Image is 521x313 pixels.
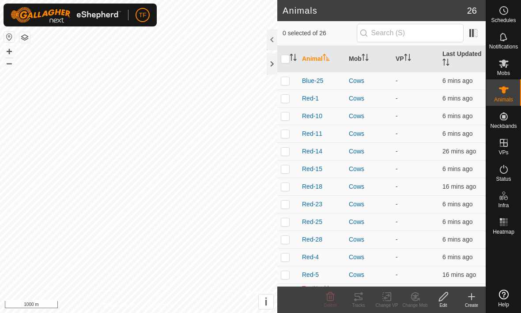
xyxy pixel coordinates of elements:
p-sorticon: Activate to sort [442,60,449,67]
app-display-virtual-paddock-transition: - [396,271,398,278]
span: Red-23 [302,200,322,209]
a: Contact Us [147,302,174,309]
p-sorticon: Activate to sort [323,55,330,62]
div: Cows [349,200,389,209]
span: Mobs [497,71,510,76]
span: Red-5 [302,270,319,279]
span: Red-18 [302,182,322,191]
span: Notifications [489,44,518,49]
span: 26 [467,4,477,17]
div: Cows [349,94,389,103]
div: Change Mob [401,302,429,309]
span: Heatmap [493,229,514,235]
span: VPs [498,150,508,155]
app-display-virtual-paddock-transition: - [396,236,398,243]
span: 29 Sep 2025 at 4:32 pm [442,271,476,278]
span: 29 Sep 2025 at 4:32 pm [442,183,476,190]
button: + [4,46,15,57]
div: Cows [349,235,389,244]
span: 29 Sep 2025 at 4:42 pm [442,130,472,137]
div: Tracks [344,302,373,309]
div: Cows [349,112,389,121]
span: Red-28 [302,235,322,244]
span: 0 selected of 26 [283,29,357,38]
span: 29 Sep 2025 at 4:42 pm [442,218,472,225]
span: Neckbands [490,123,517,129]
div: Cows [349,182,389,191]
div: Cows [349,253,389,262]
button: i [259,294,273,309]
a: Help [486,286,521,311]
span: Red-25 [302,217,322,227]
div: Cows [349,270,389,279]
button: Reset Map [4,32,15,42]
th: Last Updated [439,46,486,72]
span: Infra [498,203,509,208]
span: Blue-25 [302,76,323,86]
div: Cows [349,164,389,174]
span: i [264,296,268,308]
button: – [4,58,15,68]
div: Cows [349,129,389,138]
div: Cows [349,217,389,227]
th: Mob [345,46,392,72]
app-display-virtual-paddock-transition: - [396,77,398,84]
span: Status [496,176,511,182]
div: Cows [349,147,389,156]
div: Cows [349,76,389,86]
span: 29 Sep 2025 at 4:42 pm [442,253,472,261]
h2: Animals [283,5,467,16]
app-display-virtual-paddock-transition: - [396,148,398,155]
app-display-virtual-paddock-transition: - [396,253,398,261]
span: 29 Sep 2025 at 4:42 pm [442,165,472,172]
span: Red-15 [302,164,322,174]
span: Animals [494,97,513,102]
span: TF [139,11,146,20]
span: Red-10 [302,112,322,121]
a: Privacy Policy [104,302,137,309]
span: 29 Sep 2025 at 4:42 pm [442,112,472,119]
span: 29 Sep 2025 at 4:42 pm [442,236,472,243]
img: Gallagher Logo [11,7,121,23]
div: Edit [429,302,457,309]
span: Red-4 [302,253,319,262]
p-sorticon: Activate to sort [404,55,411,62]
span: 29 Sep 2025 at 4:22 pm [442,148,476,155]
span: Red-14 [302,147,322,156]
span: 29 Sep 2025 at 4:42 pm [442,201,472,208]
p-sorticon: Activate to sort [362,55,369,62]
app-display-virtual-paddock-transition: - [396,201,398,208]
app-display-virtual-paddock-transition: - [396,165,398,172]
span: 29 Sep 2025 at 4:42 pm [442,95,472,102]
span: Red-11 [302,129,322,138]
span: TestNeckband [302,284,333,302]
div: Change VP [373,302,401,309]
span: Red-1 [302,94,319,103]
span: Schedules [491,18,516,23]
button: Map Layers [19,32,30,43]
p-sorticon: Activate to sort [290,55,297,62]
span: Help [498,302,509,307]
span: 29 Sep 2025 at 4:42 pm [442,77,472,84]
span: Delete [324,303,337,308]
th: Animal [298,46,345,72]
app-display-virtual-paddock-transition: - [396,218,398,225]
input: Search (S) [357,24,464,42]
div: Create [457,302,486,309]
app-display-virtual-paddock-transition: - [396,130,398,137]
app-display-virtual-paddock-transition: - [396,112,398,119]
app-display-virtual-paddock-transition: - [396,95,398,102]
app-display-virtual-paddock-transition: - [396,183,398,190]
th: VP [392,46,439,72]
